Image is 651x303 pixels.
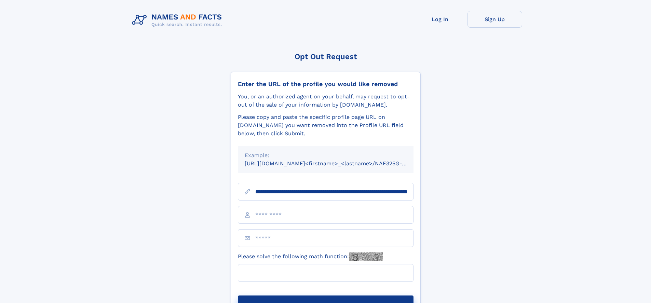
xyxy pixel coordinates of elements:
[238,252,383,261] label: Please solve the following math function:
[238,93,413,109] div: You, or an authorized agent on your behalf, may request to opt-out of the sale of your informatio...
[238,113,413,138] div: Please copy and paste the specific profile page URL on [DOMAIN_NAME] you want removed into the Pr...
[245,160,426,167] small: [URL][DOMAIN_NAME]<firstname>_<lastname>/NAF325G-xxxxxxxx
[129,11,228,29] img: Logo Names and Facts
[413,11,467,28] a: Log In
[245,151,407,160] div: Example:
[238,80,413,88] div: Enter the URL of the profile you would like removed
[231,52,421,61] div: Opt Out Request
[467,11,522,28] a: Sign Up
